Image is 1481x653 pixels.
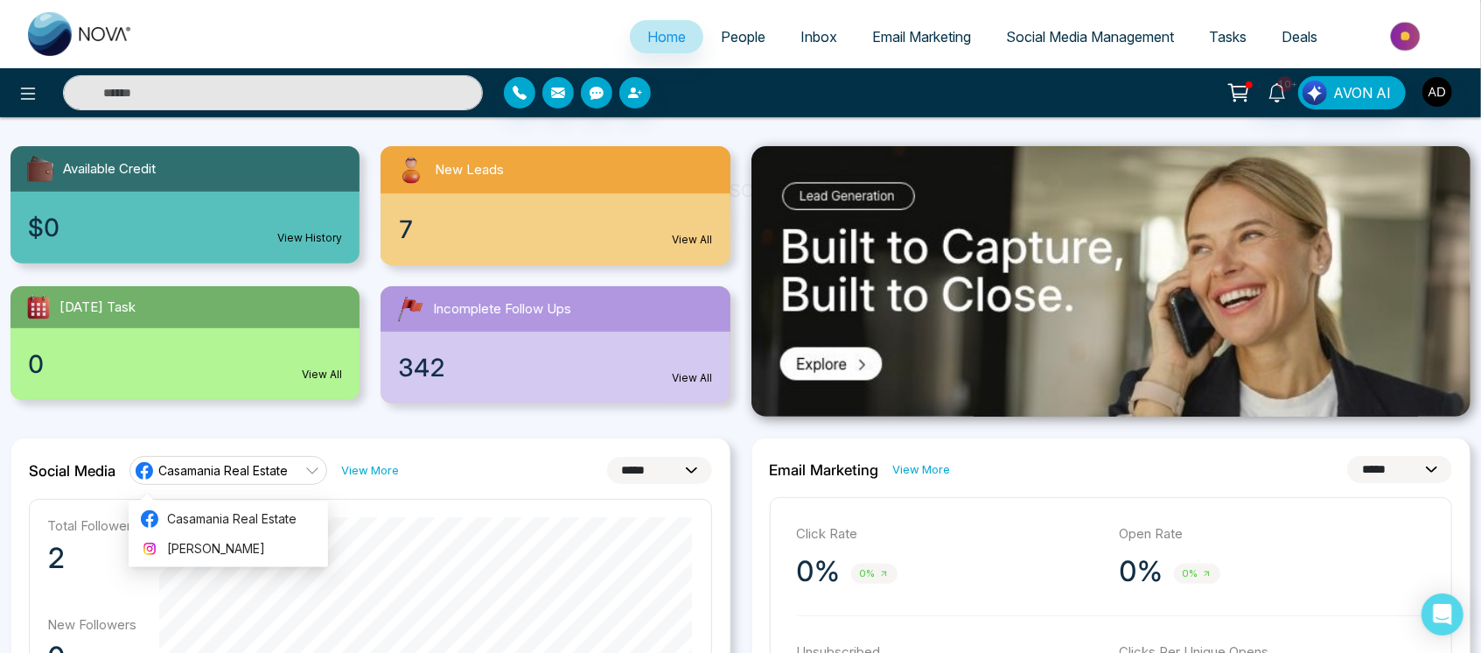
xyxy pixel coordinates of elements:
[370,146,740,265] a: New Leads7View All
[1174,564,1220,584] span: 0%
[1303,81,1327,105] img: Lead Flow
[395,153,428,186] img: newLeads.svg
[141,540,158,558] img: instagram
[28,12,133,56] img: Nova CRM Logo
[435,160,504,180] span: New Leads
[872,28,971,46] span: Email Marketing
[47,541,138,576] p: 2
[370,286,740,404] a: Incomplete Follow Ups342View All
[28,209,59,246] span: $0
[800,28,837,46] span: Inbox
[1264,20,1335,53] a: Deals
[158,462,288,479] span: Casamania Real Estate
[630,20,703,53] a: Home
[647,28,686,46] span: Home
[1344,17,1471,56] img: Market-place.gif
[29,462,115,480] h2: Social Media
[1256,76,1298,107] a: 10+
[28,346,44,383] span: 0
[721,28,765,46] span: People
[398,349,445,386] span: 342
[703,20,783,53] a: People
[797,524,1102,544] p: Click Rate
[855,20,988,53] a: Email Marketing
[783,20,855,53] a: Inbox
[167,509,318,529] span: Casamania Real Estate
[673,232,713,248] a: View All
[47,616,138,633] p: New Followers
[1209,28,1247,46] span: Tasks
[398,211,414,248] span: 7
[1006,28,1174,46] span: Social Media Management
[47,517,138,534] p: Total Followers
[893,461,951,478] a: View More
[302,367,342,383] a: View All
[1191,20,1264,53] a: Tasks
[673,370,713,386] a: View All
[1120,554,1163,589] p: 0%
[59,298,136,318] span: [DATE] Task
[1120,524,1425,544] p: Open Rate
[1422,593,1464,635] div: Open Intercom Messenger
[751,146,1471,418] img: .
[63,159,156,179] span: Available Credit
[1282,28,1317,46] span: Deals
[433,299,571,319] span: Incomplete Follow Ups
[851,564,898,584] span: 0%
[24,153,56,185] img: availableCredit.svg
[1333,82,1391,103] span: AVON AI
[1298,76,1406,109] button: AVON AI
[341,462,399,479] a: View More
[770,461,879,479] h2: Email Marketing
[797,554,841,589] p: 0%
[24,293,52,321] img: todayTask.svg
[1422,77,1452,107] img: User Avatar
[1277,76,1293,92] span: 10+
[395,293,426,325] img: followUps.svg
[988,20,1191,53] a: Social Media Management
[167,539,318,558] span: [PERSON_NAME]
[277,230,342,246] a: View History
